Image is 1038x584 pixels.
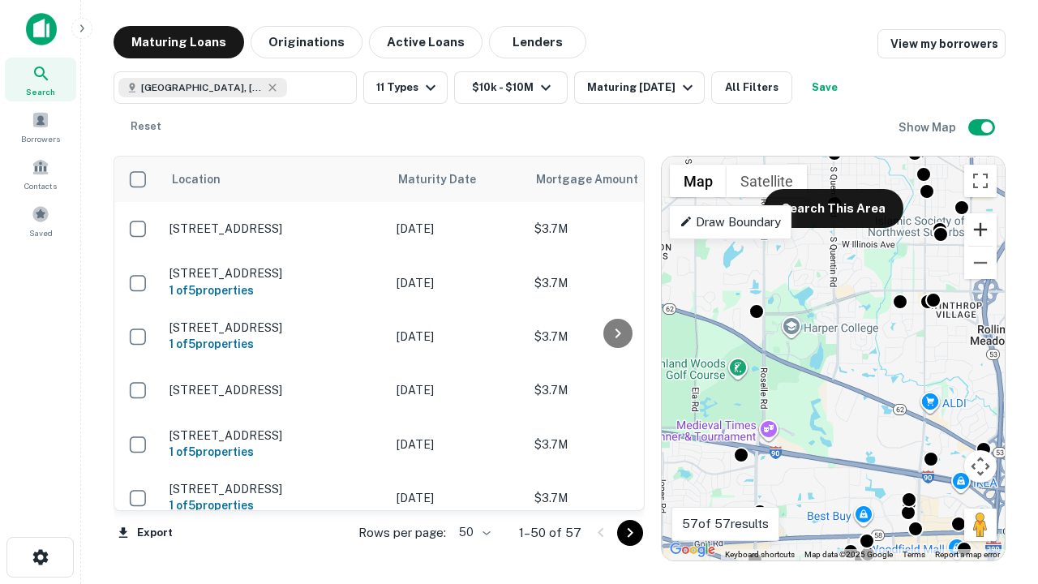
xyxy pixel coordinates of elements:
[26,13,57,45] img: capitalize-icon.png
[454,71,568,104] button: $10k - $10M
[358,523,446,543] p: Rows per page:
[169,335,380,353] h6: 1 of 5 properties
[964,247,997,279] button: Zoom out
[587,78,697,97] div: Maturing [DATE]
[727,165,807,197] button: Show satellite imagery
[711,71,792,104] button: All Filters
[5,105,76,148] a: Borrowers
[574,71,705,104] button: Maturing [DATE]
[725,549,795,560] button: Keyboard shortcuts
[398,170,497,189] span: Maturity Date
[397,274,518,292] p: [DATE]
[161,157,388,202] th: Location
[957,454,1038,532] iframe: Chat Widget
[534,328,697,346] p: $3.7M
[804,550,893,559] span: Map data ©2025 Google
[453,521,493,544] div: 50
[397,436,518,453] p: [DATE]
[171,170,221,189] span: Location
[877,29,1006,58] a: View my borrowers
[5,152,76,195] a: Contacts
[526,157,705,202] th: Mortgage Amount
[26,85,55,98] span: Search
[666,539,719,560] img: Google
[120,110,172,143] button: Reset
[617,520,643,546] button: Go to next page
[964,213,997,246] button: Zoom in
[169,496,380,514] h6: 1 of 5 properties
[682,514,769,534] p: 57 of 57 results
[29,226,53,239] span: Saved
[363,71,448,104] button: 11 Types
[114,26,244,58] button: Maturing Loans
[935,550,1000,559] a: Report a map error
[114,521,177,545] button: Export
[5,58,76,101] a: Search
[899,118,959,136] h6: Show Map
[21,132,60,145] span: Borrowers
[397,328,518,346] p: [DATE]
[169,383,380,397] p: [STREET_ADDRESS]
[534,220,697,238] p: $3.7M
[397,489,518,507] p: [DATE]
[666,539,719,560] a: Open this area in Google Maps (opens a new window)
[388,157,526,202] th: Maturity Date
[169,428,380,443] p: [STREET_ADDRESS]
[169,482,380,496] p: [STREET_ADDRESS]
[397,381,518,399] p: [DATE]
[169,443,380,461] h6: 1 of 5 properties
[964,450,997,483] button: Map camera controls
[489,26,586,58] button: Lenders
[169,266,380,281] p: [STREET_ADDRESS]
[534,436,697,453] p: $3.7M
[534,489,697,507] p: $3.7M
[764,189,903,228] button: Search This Area
[169,320,380,335] p: [STREET_ADDRESS]
[536,170,659,189] span: Mortgage Amount
[519,523,581,543] p: 1–50 of 57
[369,26,483,58] button: Active Loans
[141,80,263,95] span: [GEOGRAPHIC_DATA], [GEOGRAPHIC_DATA]
[964,165,997,197] button: Toggle fullscreen view
[680,213,781,232] p: Draw Boundary
[534,274,697,292] p: $3.7M
[670,165,727,197] button: Show street map
[799,71,851,104] button: Save your search to get updates of matches that match your search criteria.
[662,157,1005,560] div: 0 0
[534,381,697,399] p: $3.7M
[5,199,76,243] a: Saved
[903,550,925,559] a: Terms (opens in new tab)
[397,220,518,238] p: [DATE]
[251,26,362,58] button: Originations
[169,281,380,299] h6: 1 of 5 properties
[169,221,380,236] p: [STREET_ADDRESS]
[24,179,57,192] span: Contacts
